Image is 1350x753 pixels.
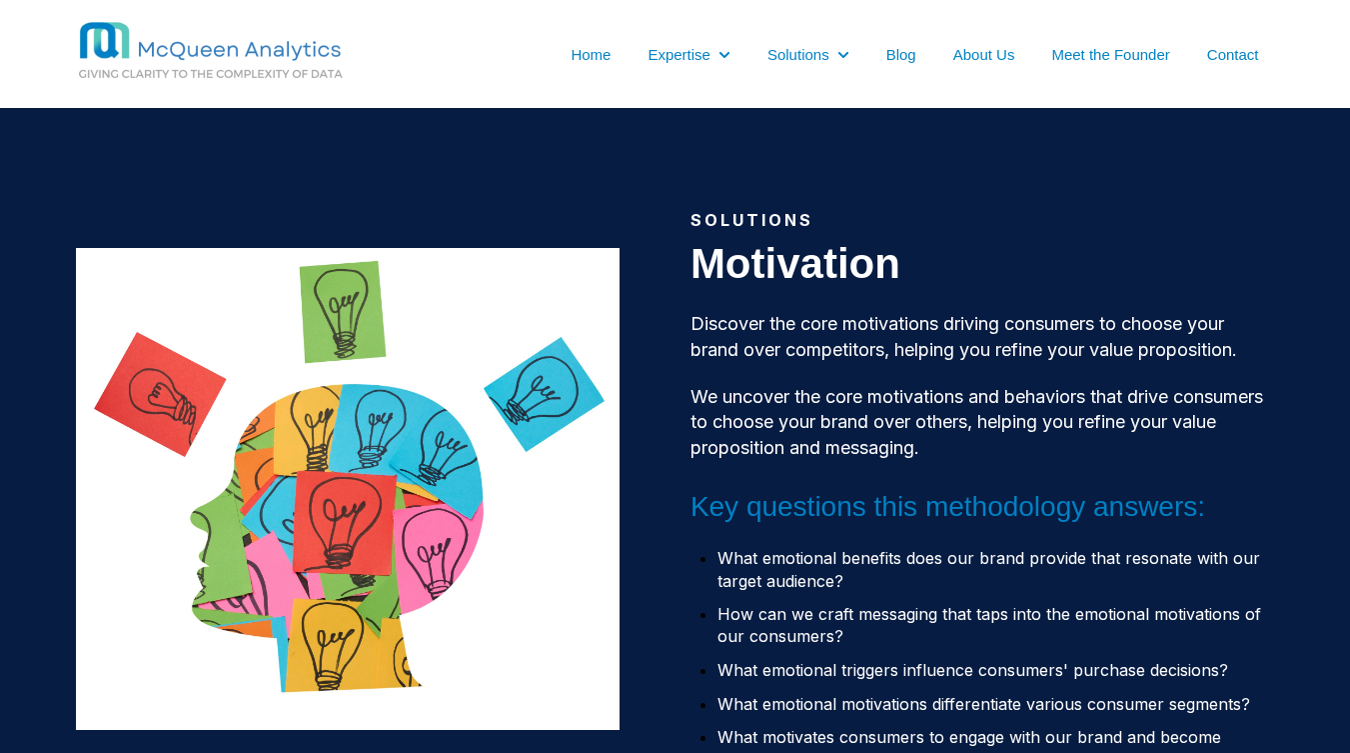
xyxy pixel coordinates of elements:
a: About Us [953,44,1015,65]
a: Home [571,44,611,65]
a: Meet the Founder [1051,44,1169,65]
img: silhouette [76,248,621,730]
a: Solutions [767,44,829,65]
span: What emotional motivations differentiate various consumer segments? [717,694,1250,714]
span: What emotional triggers influence consumers' purchase decisions? [717,660,1228,680]
a: Contact [1207,44,1259,65]
strong: Solutions [690,210,813,230]
span: We uncover the core motivations and behaviors that drive consumers to choose your brand over othe... [690,386,1263,457]
nav: Desktop navigation [476,43,1275,65]
img: MCQ BG 1 [76,20,426,83]
span: How can we craft messaging that taps into the emotional motivations of our consumers? [717,604,1261,646]
a: Blog [886,44,916,65]
a: Expertise [648,44,710,65]
span: Motivation [690,240,900,287]
span: Key questions this methodology answers: [690,491,1205,522]
span: Discover the core motivations driving consumers to choose your brand over competitors, helping yo... [690,313,1237,359]
span: What emotional benefits does our brand provide that resonate with our target audience? [717,548,1260,590]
